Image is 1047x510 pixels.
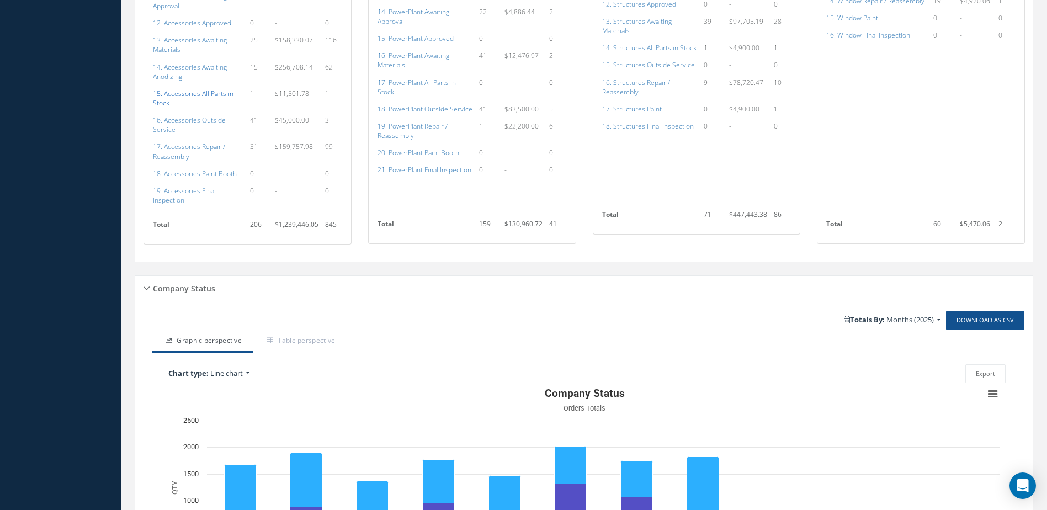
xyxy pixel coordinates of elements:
a: 18. PowerPlant Outside Service [378,104,472,114]
span: $5,470.06 [960,219,990,229]
a: 12. Accessories Approved [153,18,231,28]
span: - [275,186,277,195]
a: 15. PowerPlant Approved [378,34,454,43]
td: 159 [476,216,501,238]
td: 31 [247,138,272,164]
td: 1 [700,39,726,56]
span: $4,900.00 [729,104,759,114]
a: Graphic perspective [152,330,253,353]
td: 1 [247,85,272,111]
th: Total [150,216,247,238]
td: 0 [247,165,272,182]
td: 0 [930,26,956,44]
td: 0 [995,26,1019,44]
text: Company Status [545,387,625,400]
a: 16. Accessories Outside Service [153,115,226,134]
td: 39 [700,13,726,39]
a: Totals By: Months (2025) [838,312,946,328]
path: June, 706. Work orders received. [555,447,587,484]
path: July, 678. Work orders received. [621,461,653,497]
td: 0 [322,182,346,209]
td: 0 [546,30,570,47]
a: 17. Accessories Repair / Reassembly [153,142,225,161]
td: 3 [322,111,346,138]
b: Chart type: [168,368,209,378]
a: 17. Structures Paint [602,104,662,114]
td: 0 [247,14,272,31]
td: 0 [700,100,726,118]
button: View chart menu, Company Status [985,386,1001,402]
span: $45,000.00 [275,115,309,125]
td: 116 [322,31,346,58]
a: 13. Structures Awaiting Materials [602,17,672,35]
span: $4,900.00 [729,43,759,52]
td: 1 [770,39,794,56]
h5: Company Status [150,280,215,294]
a: 18. Accessories Paint Booth [153,169,237,178]
a: 15. Structures Outside Service [602,60,695,70]
span: Months (2025) [886,315,934,325]
text: QTY [171,481,179,495]
a: 20. PowerPlant Paint Booth [378,148,459,157]
td: 1 [770,100,794,118]
span: $447,443.38 [729,210,767,219]
span: $97,705.19 [729,17,763,26]
td: 10 [770,74,794,100]
a: 19. Accessories Final Inspection [153,186,216,205]
td: 0 [322,165,346,182]
a: 17. PowerPlant All Parts in Stock [378,78,456,97]
td: 41 [476,47,501,73]
td: 0 [700,56,726,73]
td: 2 [995,216,1019,238]
a: Table perspective [253,330,346,353]
a: 13. Accessories Awaiting Materials [153,35,227,54]
th: Total [374,216,476,238]
td: 2 [546,47,570,73]
span: - [275,18,277,28]
div: Open Intercom Messenger [1009,472,1036,499]
td: 0 [476,161,501,178]
td: 28 [770,13,794,39]
a: 15. Accessories All Parts in Stock [153,89,233,108]
span: $11,501.78 [275,89,309,98]
td: 0 [700,118,726,135]
span: - [504,148,507,157]
a: Chart type: Line chart [163,365,433,382]
td: 0 [476,30,501,47]
path: February, 1,011. Work orders received. [290,453,322,507]
span: Line chart [210,368,243,378]
td: 41 [247,111,272,138]
td: 206 [247,216,272,238]
td: 41 [546,216,570,238]
td: 99 [322,138,346,164]
a: 19. PowerPlant Repair / Reassembly [378,121,448,140]
th: Total [823,216,929,238]
td: 1 [322,85,346,111]
td: 2 [546,3,570,30]
text: 1500 [183,470,199,478]
td: 22 [476,3,501,30]
span: $22,200.00 [504,121,539,131]
a: 16. Structures Repair / Reassembly [602,78,670,97]
td: 0 [930,9,956,26]
span: $158,330.07 [275,35,313,45]
span: $4,886.44 [504,7,535,17]
a: 14. Accessories Awaiting Anodizing [153,62,227,81]
a: 16. Window Final Inspection [826,30,910,40]
a: 18. Structures Final Inspection [602,121,694,131]
span: - [504,165,507,174]
td: 0 [546,161,570,178]
td: 0 [476,144,501,161]
a: 14. PowerPlant Awaiting Approval [378,7,449,26]
td: 0 [546,144,570,161]
span: $12,476.97 [504,51,539,60]
path: April, 805. Work orders received. [423,460,455,503]
span: - [960,30,962,40]
text: Orders Totals [564,404,605,412]
td: 41 [476,100,501,118]
td: 1 [476,118,501,144]
td: 5 [546,100,570,118]
td: 71 [700,206,726,229]
a: 15. Window Paint [826,13,878,23]
text: 2500 [183,416,199,424]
